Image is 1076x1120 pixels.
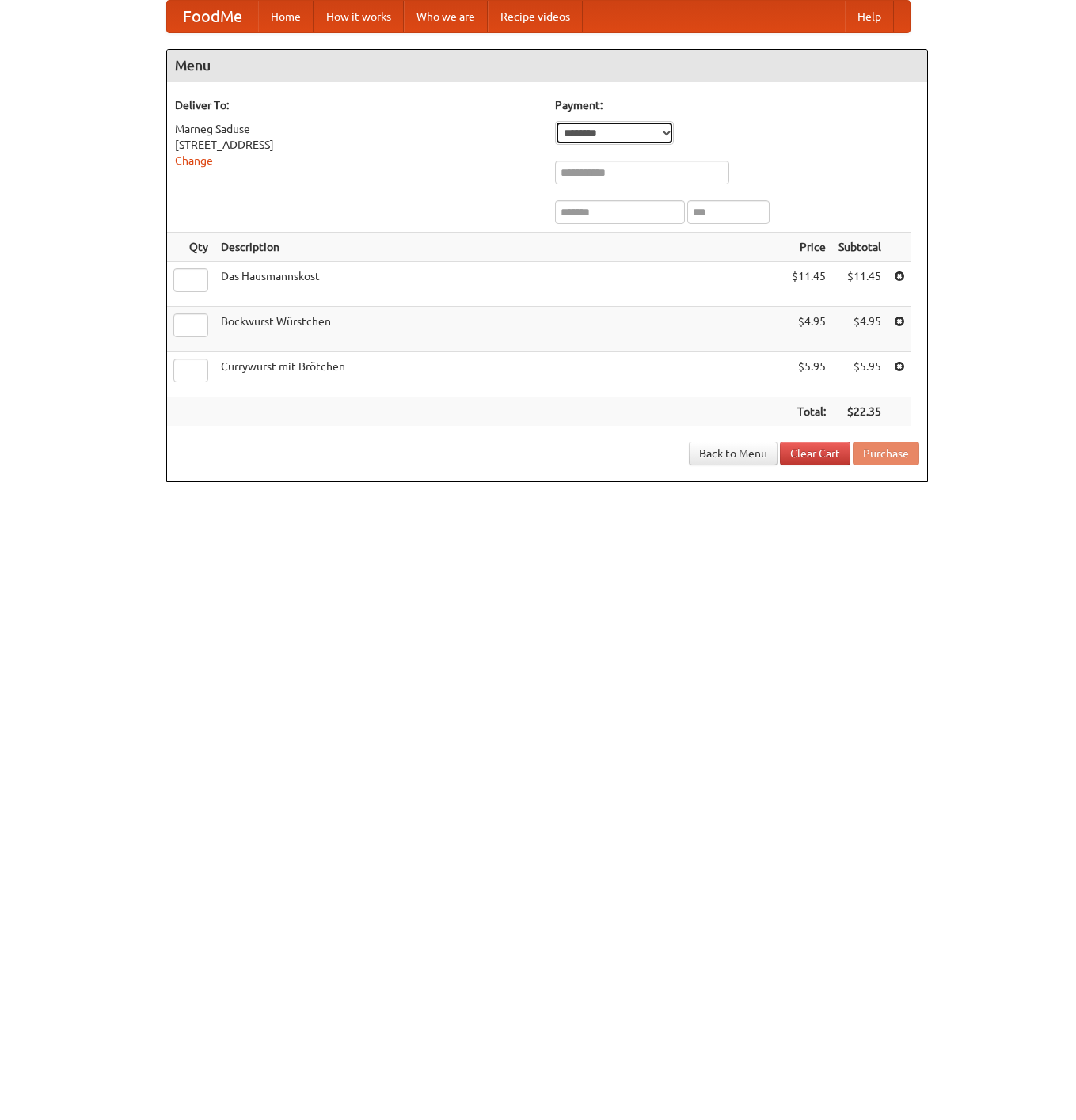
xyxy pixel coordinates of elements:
button: Purchase [853,442,919,465]
td: $5.95 [785,352,832,397]
h5: Deliver To: [175,97,539,113]
a: Clear Cart [780,442,850,465]
div: [STREET_ADDRESS] [175,137,539,153]
a: Back to Menu [689,442,778,465]
td: Das Hausmannskost [215,262,785,307]
td: $4.95 [832,307,888,352]
a: FoodMe [167,1,258,32]
td: Bockwurst Würstchen [215,307,785,352]
a: Recipe videos [488,1,583,32]
td: $4.95 [785,307,832,352]
h4: Menu [167,50,927,82]
div: Marneg Saduse [175,121,539,137]
a: Help [845,1,894,32]
th: Total: [785,397,832,427]
th: Description [215,233,785,262]
th: Qty [167,233,215,262]
a: Change [175,154,213,167]
td: $11.45 [785,262,832,307]
th: $22.35 [832,397,888,427]
th: Price [785,233,832,262]
th: Subtotal [832,233,888,262]
a: How it works [314,1,404,32]
a: Who we are [404,1,488,32]
a: Home [258,1,314,32]
td: $11.45 [832,262,888,307]
td: Currywurst mit Brötchen [215,352,785,397]
td: $5.95 [832,352,888,397]
h5: Payment: [555,97,919,113]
